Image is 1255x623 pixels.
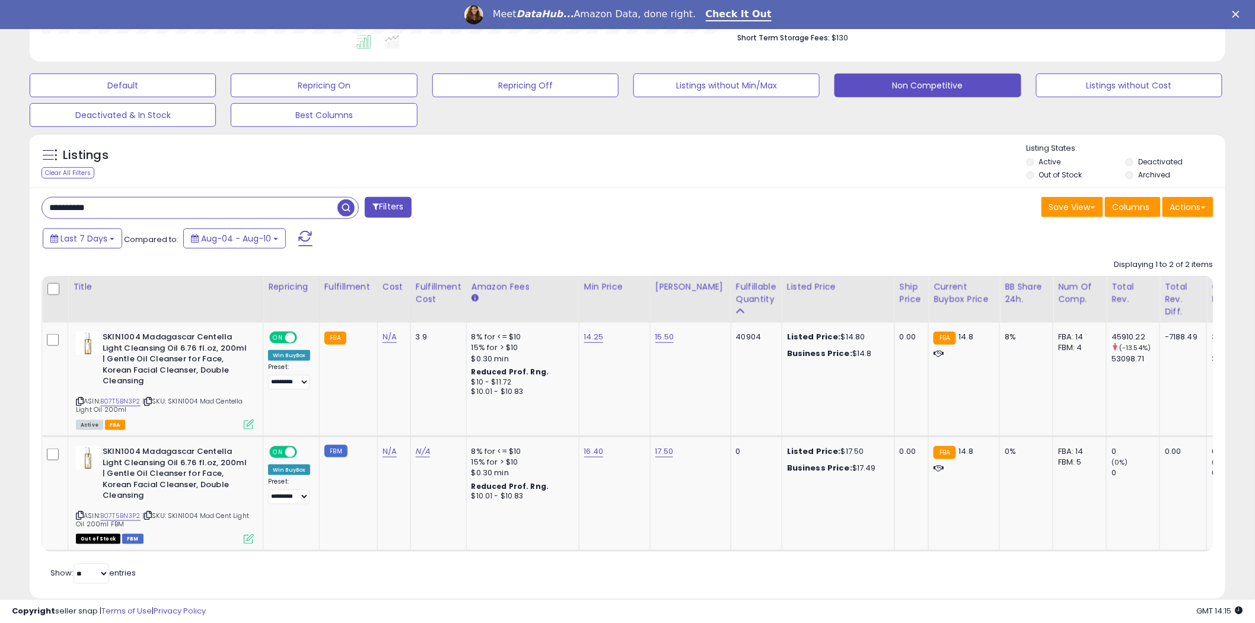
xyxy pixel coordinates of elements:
button: Save View [1041,197,1103,217]
span: OFF [295,333,314,343]
div: 45910.22 [1111,332,1160,342]
a: Check It Out [706,8,772,21]
div: Win BuyBox [268,465,310,475]
button: Filters [365,197,411,218]
a: Terms of Use [101,605,152,616]
div: Fulfillment [324,281,372,293]
span: | SKU: SKIN1004 Mad Centella Light Oil 200ml [76,396,243,414]
small: (-13.54%) [1119,343,1151,352]
div: $10 - $11.72 [472,377,570,387]
b: Listed Price: [787,331,841,342]
span: FBA [105,420,125,430]
div: 0.00 [1165,446,1197,457]
div: ASIN: [76,446,254,543]
div: Cost [383,281,406,293]
div: 0 [1111,446,1160,457]
div: $14.80 [787,332,885,342]
button: Last 7 Days [43,228,122,249]
span: OFF [295,447,314,457]
label: Archived [1138,170,1170,180]
span: Show: entries [50,567,136,578]
b: Reduced Prof. Rng. [472,367,549,377]
div: FBA: 14 [1058,446,1097,457]
div: Num of Comp. [1058,281,1101,306]
button: Repricing Off [432,74,619,97]
span: ON [270,333,285,343]
div: Fulfillable Quantity [736,281,777,306]
div: Displaying 1 to 2 of 2 items [1114,259,1213,271]
div: FBA: 14 [1058,332,1097,342]
div: FBM: 5 [1058,457,1097,468]
b: Business Price: [787,462,852,473]
a: N/A [383,446,397,457]
button: Listings without Min/Max [633,74,820,97]
label: Out of Stock [1039,170,1082,180]
div: [PERSON_NAME] [655,281,726,293]
div: Current Buybox Price [934,281,995,306]
div: Amazon Fees [472,281,574,293]
b: Business Price: [787,348,852,359]
span: 2025-08-18 14:15 GMT [1197,605,1243,616]
div: Total Rev. [1111,281,1155,306]
div: $0.30 min [472,468,570,478]
b: SKIN1004 Madagascar Centella Light Cleansing Oil 6.76 fl.oz, 200ml | Gentle Oil Cleanser for Face... [103,446,247,504]
label: Deactivated [1138,157,1183,167]
div: 15% for > $10 [472,457,570,468]
span: ON [270,447,285,457]
div: Close [1232,11,1244,18]
span: All listings that are currently out of stock and unavailable for purchase on Amazon [76,534,120,544]
small: FBA [324,332,346,345]
span: Columns [1113,201,1150,213]
div: $14.8 [787,348,885,359]
span: Aug-04 - Aug-10 [201,233,271,244]
div: Preset: [268,363,310,390]
div: 8% for <= $10 [472,332,570,342]
span: All listings currently available for purchase on Amazon [76,420,103,430]
div: Ordered Items [1212,281,1255,306]
div: BB Share 24h. [1005,281,1048,306]
button: Repricing On [231,74,417,97]
small: (0%) [1212,457,1228,467]
h5: Listings [63,147,109,164]
span: $130 [832,32,848,43]
small: FBA [934,332,955,345]
a: 16.40 [584,446,604,457]
button: Default [30,74,216,97]
div: -7188.49 [1165,332,1197,342]
a: 17.50 [655,446,674,457]
img: Profile image for Georgie [464,5,483,24]
button: Deactivated & In Stock [30,103,216,127]
button: Aug-04 - Aug-10 [183,228,286,249]
label: Active [1039,157,1061,167]
img: 31gi27cbShL._SL40_.jpg [76,332,100,355]
a: 15.50 [655,331,674,343]
div: Meet Amazon Data, done right. [493,8,696,20]
div: 0% [1005,446,1044,457]
div: $17.50 [787,446,885,457]
span: 14.8 [959,446,974,457]
div: Total Rev. Diff. [1165,281,1202,318]
button: Actions [1162,197,1213,217]
span: Last 7 Days [60,233,107,244]
div: Fulfillment Cost [416,281,461,306]
small: FBA [934,446,955,459]
div: seller snap | | [12,606,206,617]
span: FBM [122,534,144,544]
div: Min Price [584,281,645,293]
div: 3.9 [416,332,457,342]
button: Columns [1105,197,1161,217]
button: Listings without Cost [1036,74,1222,97]
span: 14.8 [959,331,974,342]
div: $10.01 - $10.83 [472,491,570,501]
button: Best Columns [231,103,417,127]
b: SKIN1004 Madagascar Centella Light Cleansing Oil 6.76 fl.oz, 200ml | Gentle Oil Cleanser for Face... [103,332,247,390]
div: Ship Price [900,281,923,306]
div: Listed Price [787,281,890,293]
div: 0 [736,446,773,457]
div: ASIN: [76,332,254,428]
small: Amazon Fees. [472,293,479,304]
a: N/A [383,331,397,343]
div: 0.00 [900,332,919,342]
div: FBM: 4 [1058,342,1097,353]
div: $10.01 - $10.83 [472,387,570,397]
